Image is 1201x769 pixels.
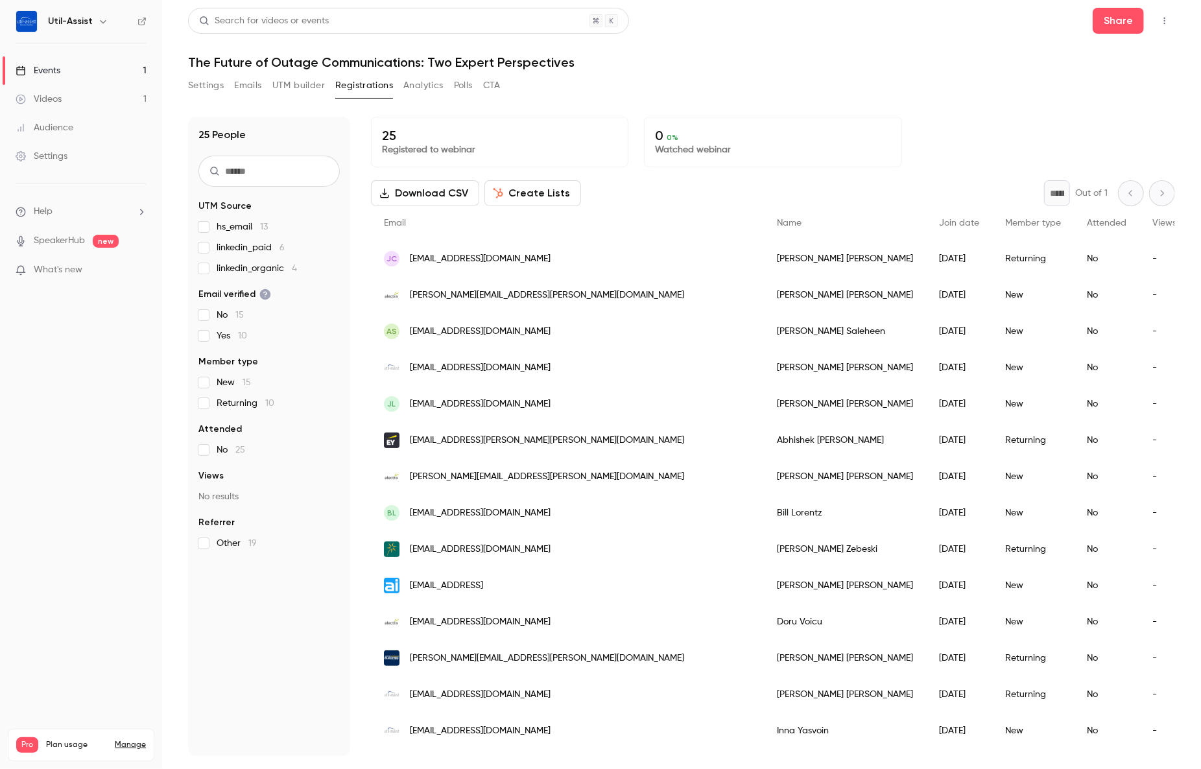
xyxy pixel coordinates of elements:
div: - [1139,241,1189,277]
div: - [1139,495,1189,531]
div: New [992,277,1074,313]
div: No [1074,604,1139,640]
img: maritimeelectric.com [384,650,399,666]
span: Referrer [198,516,235,529]
div: [PERSON_NAME] [PERSON_NAME] [764,458,926,495]
div: - [1139,531,1189,567]
div: - [1139,313,1189,349]
span: [EMAIL_ADDRESS][PERSON_NAME][PERSON_NAME][DOMAIN_NAME] [410,434,684,447]
div: Abhishek [PERSON_NAME] [764,422,926,458]
div: No [1074,241,1139,277]
div: No [1074,567,1139,604]
button: Emails [234,75,261,96]
span: Member type [198,355,258,368]
span: 6 [279,243,285,252]
p: Out of 1 [1075,187,1108,200]
div: Settings [16,150,67,163]
div: Events [16,64,60,77]
button: Polls [454,75,473,96]
span: 0 % [667,133,678,142]
span: [EMAIL_ADDRESS][DOMAIN_NAME] [410,506,551,520]
div: - [1139,640,1189,676]
span: 4 [292,264,297,273]
span: Other [217,537,257,550]
div: Audience [16,121,73,134]
button: Create Lists [484,180,581,206]
span: Name [777,219,802,228]
div: [DATE] [926,422,992,458]
div: Returning [992,531,1074,567]
img: Util-Assist [16,11,37,32]
span: Returning [217,397,274,410]
div: Bill Lorentz [764,495,926,531]
div: New [992,713,1074,749]
span: 15 [235,311,244,320]
div: New [992,567,1074,604]
div: New [992,386,1074,422]
span: Help [34,205,53,219]
img: torontohydro.com [384,541,399,557]
span: 25 [235,445,245,455]
li: help-dropdown-opener [16,205,147,219]
span: Views [1152,219,1176,228]
span: [PERSON_NAME][EMAIL_ADDRESS][PERSON_NAME][DOMAIN_NAME] [410,470,684,484]
p: Watched webinar [655,143,890,156]
a: Manage [115,740,146,750]
span: Join date [939,219,979,228]
span: [EMAIL_ADDRESS][DOMAIN_NAME] [410,688,551,702]
span: [EMAIL_ADDRESS][DOMAIN_NAME] [410,397,551,411]
div: No [1074,531,1139,567]
div: [DATE] [926,676,992,713]
span: [EMAIL_ADDRESS][DOMAIN_NAME] [410,543,551,556]
div: New [992,458,1074,495]
div: - [1139,567,1189,604]
span: [PERSON_NAME][EMAIL_ADDRESS][PERSON_NAME][DOMAIN_NAME] [410,289,684,302]
span: No [217,444,245,456]
span: Email verified [198,288,271,301]
button: Settings [188,75,224,96]
span: Views [198,469,224,482]
button: Analytics [403,75,444,96]
button: Download CSV [371,180,479,206]
section: facet-groups [198,200,340,550]
span: linkedin_paid [217,241,285,254]
span: [EMAIL_ADDRESS] [410,579,483,593]
div: New [992,604,1074,640]
span: [EMAIL_ADDRESS][DOMAIN_NAME] [410,252,551,266]
span: Member type [1005,219,1061,228]
div: New [992,313,1074,349]
div: [DATE] [926,349,992,386]
div: - [1139,604,1189,640]
span: [EMAIL_ADDRESS][DOMAIN_NAME] [410,325,551,338]
div: [PERSON_NAME] [PERSON_NAME] [764,386,926,422]
span: New [217,376,251,389]
span: hs_email [217,220,268,233]
img: util-assist.com [384,360,399,375]
div: No [1074,349,1139,386]
div: - [1139,713,1189,749]
button: UTM builder [272,75,325,96]
div: [DATE] [926,277,992,313]
img: alectrautilities.com [384,287,399,303]
div: - [1139,676,1189,713]
p: No results [198,490,340,503]
div: No [1074,458,1139,495]
div: Returning [992,676,1074,713]
div: [DATE] [926,713,992,749]
div: Videos [16,93,62,106]
div: - [1139,386,1189,422]
div: Doru Voicu [764,604,926,640]
p: 0 [655,128,890,143]
span: [PERSON_NAME][EMAIL_ADDRESS][PERSON_NAME][DOMAIN_NAME] [410,652,684,665]
button: Share [1093,8,1144,34]
span: JC [386,253,397,265]
span: [EMAIL_ADDRESS][DOMAIN_NAME] [410,361,551,375]
div: [DATE] [926,604,992,640]
div: [DATE] [926,567,992,604]
span: [EMAIL_ADDRESS][DOMAIN_NAME] [410,615,551,629]
span: [EMAIL_ADDRESS][DOMAIN_NAME] [410,724,551,738]
div: [DATE] [926,640,992,676]
p: Registered to webinar [382,143,617,156]
div: [DATE] [926,313,992,349]
span: What's new [34,263,82,277]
